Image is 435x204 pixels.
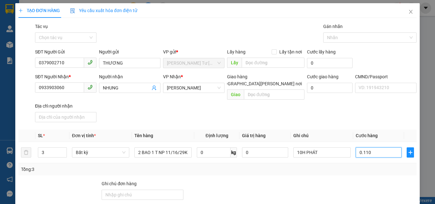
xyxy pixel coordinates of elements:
[35,24,48,29] label: Tác vụ
[35,73,96,80] div: SĐT Người Nhận
[167,83,221,93] span: Hồ Chí Minh
[102,190,183,200] input: Ghi chú đơn hàng
[70,8,75,13] img: icon
[407,147,414,158] button: plus
[167,58,221,68] span: Ngã Tư Huyện
[244,89,304,100] input: Dọc đường
[407,150,414,155] span: plus
[242,58,304,68] input: Dọc đường
[76,148,125,157] span: Bất kỳ
[227,74,247,79] span: Giao hàng
[408,9,413,14] span: close
[35,102,96,109] div: Địa chỉ người nhận
[21,147,31,158] button: delete
[72,133,96,138] span: Đơn vị tính
[323,24,343,29] label: Gán nhãn
[307,83,353,93] input: Cước giao hàng
[35,48,96,55] div: SĐT Người Gửi
[70,8,137,13] span: Yêu cầu xuất hóa đơn điện tử
[242,147,288,158] input: 0
[21,166,168,173] div: Tổng: 3
[38,133,43,138] span: SL
[99,73,160,80] div: Người nhận
[227,58,242,68] span: Lấy
[134,133,153,138] span: Tên hàng
[227,89,244,100] span: Giao
[355,73,417,80] div: CMND/Passport
[242,133,266,138] span: Giá trị hàng
[307,49,336,54] label: Cước lấy hàng
[231,147,237,158] span: kg
[227,49,246,54] span: Lấy hàng
[356,133,378,138] span: Cước hàng
[307,58,353,68] input: Cước lấy hàng
[18,8,60,13] span: TẠO ĐƠN HÀNG
[18,8,23,13] span: plus
[134,147,192,158] input: VD: Bàn, Ghế
[402,3,420,21] button: Close
[293,147,351,158] input: Ghi Chú
[215,80,304,87] span: [GEOGRAPHIC_DATA][PERSON_NAME] nơi
[88,85,93,90] span: phone
[205,133,228,138] span: Định lượng
[163,74,181,79] span: VP Nhận
[277,48,304,55] span: Lấy tận nơi
[163,48,225,55] div: VP gửi
[307,74,339,79] label: Cước giao hàng
[102,181,137,186] label: Ghi chú đơn hàng
[99,48,160,55] div: Người gửi
[88,60,93,65] span: phone
[35,112,96,122] input: Địa chỉ của người nhận
[291,130,353,142] th: Ghi chú
[152,85,157,90] span: user-add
